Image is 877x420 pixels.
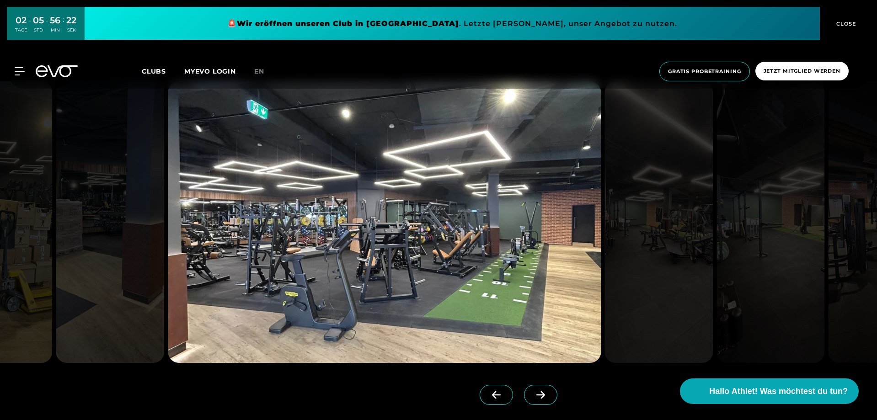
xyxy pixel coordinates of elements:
div: STD [33,27,44,33]
div: 05 [33,14,44,27]
div: 02 [15,14,27,27]
button: Hallo Athlet! Was möchtest du tun? [680,378,859,404]
div: MIN [50,27,60,33]
div: 56 [50,14,60,27]
span: Gratis Probetraining [668,68,741,75]
span: Clubs [142,67,166,75]
img: evofitness [717,81,825,363]
span: Jetzt Mitglied werden [764,67,840,75]
div: SEK [66,27,76,33]
span: Hallo Athlet! Was möchtest du tun? [709,385,848,398]
div: 22 [66,14,76,27]
img: evofitness [168,81,601,363]
div: : [63,15,64,39]
div: : [46,15,48,39]
button: CLOSE [820,7,870,40]
a: Gratis Probetraining [657,62,753,81]
a: en [254,66,275,77]
span: en [254,67,264,75]
a: Clubs [142,67,184,75]
span: CLOSE [834,20,856,28]
img: evofitness [56,81,164,363]
div: TAGE [15,27,27,33]
div: : [29,15,31,39]
a: MYEVO LOGIN [184,67,236,75]
a: Jetzt Mitglied werden [753,62,851,81]
img: evofitness [604,81,713,363]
